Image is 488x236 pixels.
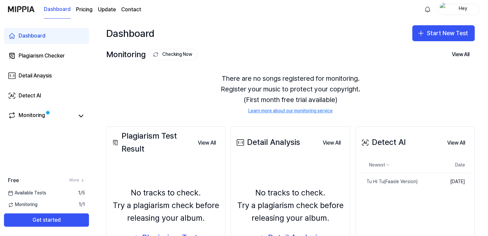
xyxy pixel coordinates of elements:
div: Plagiarism Checker [19,52,65,60]
a: Detail Anaysis [4,68,89,84]
th: Date [432,157,470,173]
div: Monitoring [106,48,198,61]
span: 1 / 1 [79,201,85,208]
div: There are no songs registered for monitoring. Register your music to protect your copyright. (Fir... [106,65,475,122]
a: Dashboard [44,0,71,19]
div: Dashboard [19,32,45,40]
button: profileHey [438,4,480,15]
span: Available Tests [8,190,46,196]
div: Dashboard [106,25,154,41]
img: profile [440,3,448,16]
button: Start New Test [412,25,475,41]
a: More [69,177,85,183]
a: Contact [121,6,141,14]
div: Hey [450,5,476,13]
div: No tracks to check. Try a plagiarism check before releasing your album. [111,186,221,225]
a: Learn more about our monitoring service [248,108,333,114]
a: Pricing [76,6,93,14]
a: Tu Hi Tu(Faasle Version) [360,173,432,190]
img: 알림 [424,5,432,13]
a: Detect AI [4,88,89,104]
button: View All [447,48,475,61]
button: View All [442,136,470,150]
button: View All [317,136,346,150]
div: Tu Hi Tu(Faasle Version) [360,178,418,185]
span: Monitoring [8,201,38,208]
td: [DATE] [432,173,470,190]
div: Monitoring [19,111,45,121]
button: Checking Now [149,49,198,60]
a: Dashboard [4,28,89,44]
div: Detect AI [19,92,41,100]
span: 1 / 5 [78,190,85,196]
button: Get started [4,213,89,227]
a: Plagiarism Checker [4,48,89,64]
button: View All [193,136,221,150]
div: Plagiarism Test Result [111,130,193,155]
div: No tracks to check. Try a plagiarism check before releasing your album. [235,186,346,225]
a: Monitoring [8,111,74,121]
a: Update [98,6,116,14]
div: Detect AI [360,136,406,149]
div: Detail Analysis [235,136,300,149]
span: Free [8,177,19,184]
div: Detail Anaysis [19,72,52,80]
